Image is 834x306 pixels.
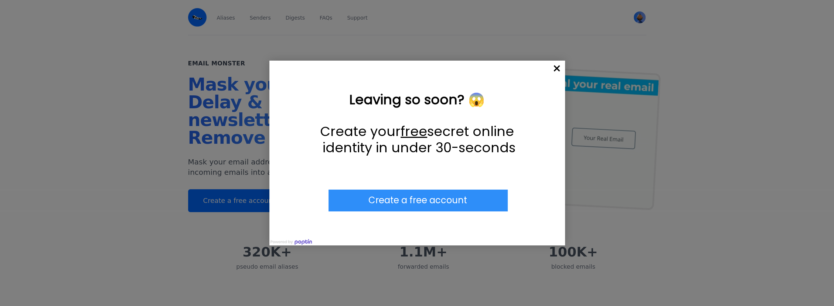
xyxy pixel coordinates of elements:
[306,92,528,155] div: Leaving so soon? 😱 Create your free secret online identity in under 30-seconds
[349,90,485,109] strong: Leaving so soon? 😱
[269,238,313,245] img: Powered by poptin
[329,190,507,211] div: Submit
[549,61,565,77] span: ×
[401,122,427,141] u: free
[549,61,565,77] div: Close popup
[306,123,528,155] p: Create your secret online identity in under 30-seconds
